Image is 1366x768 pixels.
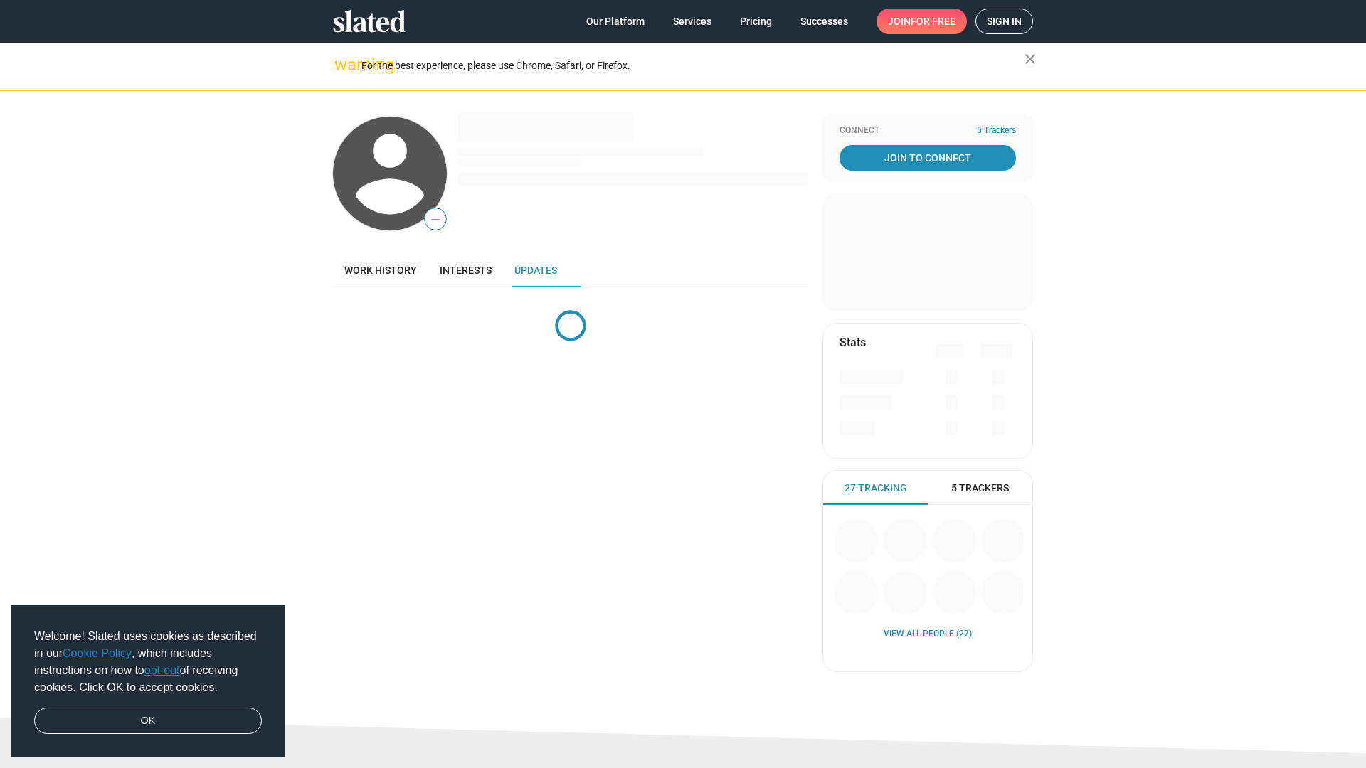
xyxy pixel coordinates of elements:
[888,9,955,34] span: Join
[344,265,417,276] span: Work history
[840,125,1016,137] div: Connect
[144,664,180,676] a: opt-out
[884,629,972,640] a: View all People (27)
[440,265,492,276] span: Interests
[503,253,568,287] a: Updates
[575,9,656,34] a: Our Platform
[586,9,645,34] span: Our Platform
[789,9,859,34] a: Successes
[740,9,772,34] span: Pricing
[428,253,503,287] a: Interests
[34,708,262,735] a: dismiss cookie message
[514,265,557,276] span: Updates
[673,9,711,34] span: Services
[911,9,955,34] span: for free
[662,9,723,34] a: Services
[877,9,967,34] a: Joinfor free
[800,9,848,34] span: Successes
[1022,50,1039,68] mat-icon: close
[334,56,351,73] mat-icon: warning
[425,210,446,229] span: —
[34,628,262,696] span: Welcome! Slated uses cookies as described in our , which includes instructions on how to of recei...
[11,605,285,757] div: cookieconsent
[987,9,1022,33] span: Sign in
[63,647,132,659] a: Cookie Policy
[361,56,1024,75] div: For the best experience, please use Chrome, Safari, or Firefox.
[729,9,783,34] a: Pricing
[845,481,907,495] span: 27 Tracking
[951,481,1009,495] span: 5 Trackers
[840,335,866,350] mat-card-title: Stats
[333,253,428,287] a: Work history
[842,145,1013,171] span: Join To Connect
[975,9,1033,34] a: Sign in
[840,145,1016,171] a: Join To Connect
[977,125,1016,137] span: 5 Trackers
